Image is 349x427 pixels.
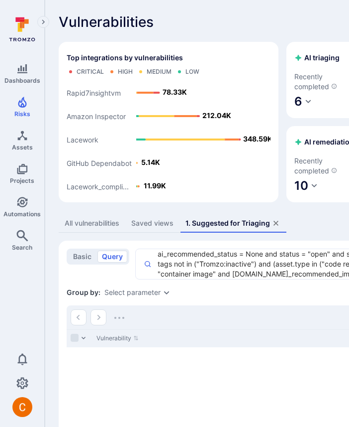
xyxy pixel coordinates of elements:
button: Go to the next page [90,309,106,325]
div: Saved views [131,218,174,228]
text: Lacework [67,136,98,144]
span: Risks [14,110,30,118]
span: Automations [3,210,41,218]
span: 10 [294,178,308,193]
svg: Top integrations by vulnerabilities bar [67,80,270,194]
text: Rapid7insightvm [67,89,121,98]
button: 6 [294,94,312,110]
i: Expand navigation menu [40,18,47,26]
button: 10 [294,178,318,194]
button: Sort by Vulnerability [96,334,139,342]
button: Go to the previous page [71,309,87,325]
div: Critical [77,68,104,76]
button: basic [69,251,96,263]
img: ACg8ocJuq_DPPTkXyD9OlTnVLvDrpObecjcADscmEHLMiTyEnTELew=s96-c [12,397,32,417]
div: Low [185,68,199,76]
span: Projects [10,177,34,184]
text: 348.59K [243,135,272,143]
span: Select all rows [71,334,79,342]
div: Medium [147,68,172,76]
span: Search [12,244,32,251]
text: Lacework_compli... [67,182,129,191]
button: query [97,251,127,263]
div: High [118,68,133,76]
button: Expand navigation menu [37,16,49,28]
span: Vulnerabilities [59,14,154,30]
svg: AI remediated vulnerabilities in the last 7 days [331,167,337,173]
div: Top integrations by vulnerabilities [59,42,278,202]
div: Camilo Rivera [12,397,32,417]
text: Amazon Inspector [67,112,126,121]
button: Expand dropdown [163,288,171,296]
h2: AI triaging [294,53,340,63]
span: 6 [294,94,302,109]
span: Dashboards [4,77,40,84]
button: Select parameter [104,288,161,296]
div: All vulnerabilities [65,218,119,228]
text: GitHub Dependabot [67,159,132,167]
span: Assets [12,143,33,151]
div: grouping parameters [104,288,171,296]
span: Top integrations by vulnerabilities [67,53,183,63]
div: 1. Suggested for Triaging [185,218,270,228]
text: 212.04K [202,111,231,120]
text: 78.33K [163,88,187,96]
text: 5.14K [141,158,160,166]
text: 11.99K [144,181,166,190]
svg: AI triaged vulnerabilities in the last 7 days [331,83,337,89]
span: Group by: [67,287,100,297]
img: Loading... [114,317,124,319]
